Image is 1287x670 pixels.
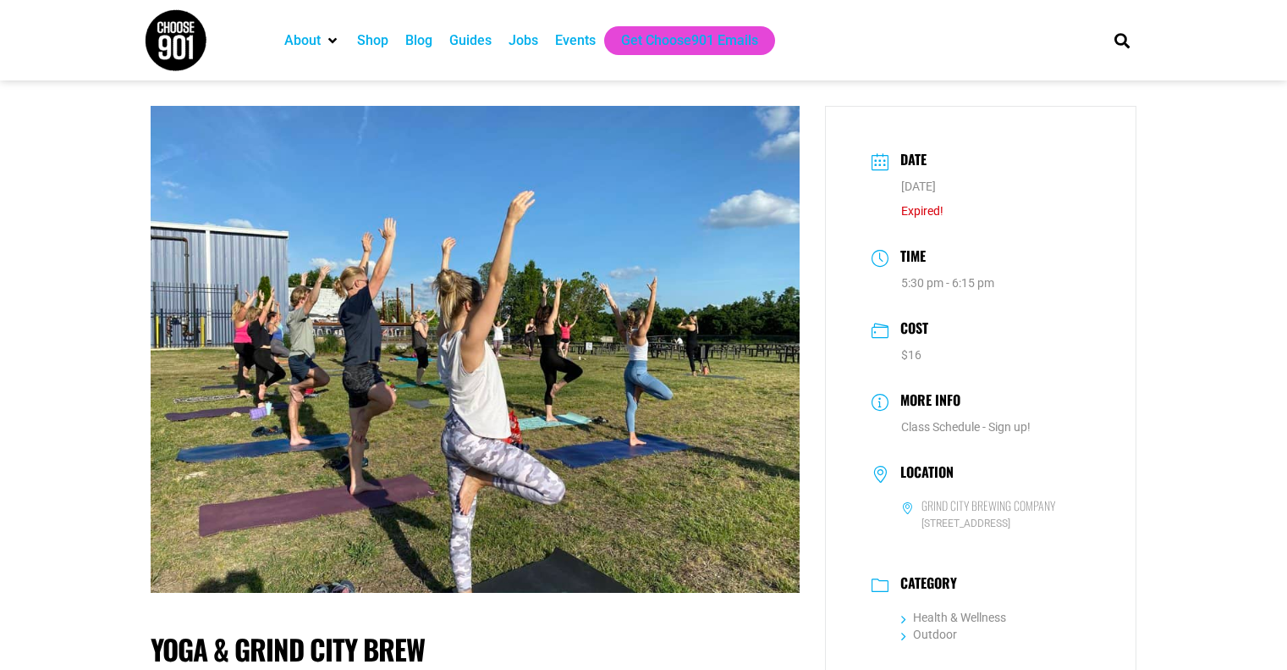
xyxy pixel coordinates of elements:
[276,26,1085,55] nav: Main nav
[901,420,1031,434] a: Class Schedule - Sign up!
[284,30,321,51] a: About
[892,149,927,174] h3: Date
[901,628,957,641] a: Outdoor
[892,575,957,595] h3: Category
[901,276,994,290] abbr: 5:30 pm - 6:15 pm
[1108,26,1136,54] div: Search
[892,318,928,342] h3: Cost
[449,30,492,51] a: Guides
[621,30,758,51] a: Get Choose901 Emails
[892,464,954,485] h3: Location
[921,498,1055,513] h6: Grind City Brewing Company
[901,611,1006,624] a: Health & Wellness
[901,516,1091,532] span: [STREET_ADDRESS]
[892,390,960,414] h3: More Info
[509,30,538,51] a: Jobs
[901,180,936,193] span: [DATE]
[357,30,388,51] a: Shop
[151,633,800,667] h1: YOGA & GRIND CITY BREW
[892,246,926,270] h3: Time
[276,26,349,55] div: About
[405,30,432,51] a: Blog
[901,204,943,218] span: Expired!
[872,346,1091,364] dd: $16
[555,30,596,51] a: Events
